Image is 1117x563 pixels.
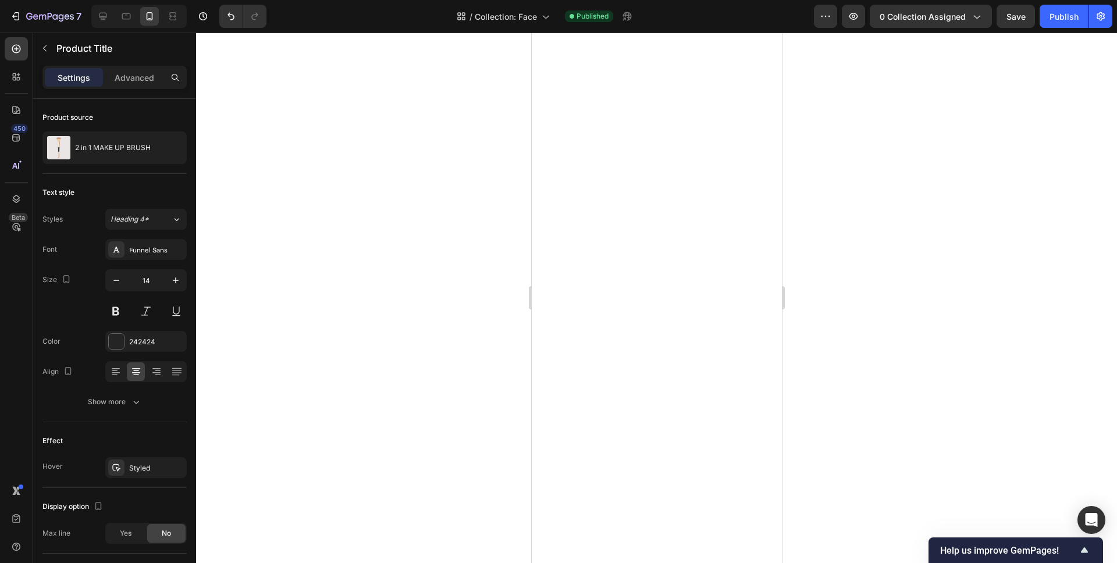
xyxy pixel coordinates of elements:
[940,545,1077,556] span: Help us improve GemPages!
[5,5,87,28] button: 7
[42,364,75,380] div: Align
[880,10,966,23] span: 0 collection assigned
[1006,12,1026,22] span: Save
[162,528,171,539] span: No
[11,124,28,133] div: 450
[129,245,184,255] div: Funnel Sans
[42,336,61,347] div: Color
[1040,5,1088,28] button: Publish
[105,209,187,230] button: Heading 4*
[129,463,184,473] div: Styled
[111,214,149,225] span: Heading 4*
[47,136,70,159] img: product feature img
[475,10,537,23] span: Collection: Face
[115,72,154,84] p: Advanced
[58,72,90,84] p: Settings
[129,337,184,347] div: 242424
[997,5,1035,28] button: Save
[42,214,63,225] div: Styles
[120,528,131,539] span: Yes
[42,391,187,412] button: Show more
[469,10,472,23] span: /
[42,436,63,446] div: Effect
[1050,10,1079,23] div: Publish
[219,5,266,28] div: Undo/Redo
[76,9,81,23] p: 7
[940,543,1091,557] button: Show survey - Help us improve GemPages!
[42,272,73,288] div: Size
[9,213,28,222] div: Beta
[42,528,70,539] div: Max line
[42,244,57,255] div: Font
[42,187,74,198] div: Text style
[42,112,93,123] div: Product source
[75,144,151,152] p: 2 in 1 MAKE UP BRUSH
[88,396,142,408] div: Show more
[42,461,63,472] div: Hover
[577,11,609,22] span: Published
[870,5,992,28] button: 0 collection assigned
[42,499,105,515] div: Display option
[1077,506,1105,534] div: Open Intercom Messenger
[56,41,182,55] p: Product Title
[532,33,782,563] iframe: Design area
